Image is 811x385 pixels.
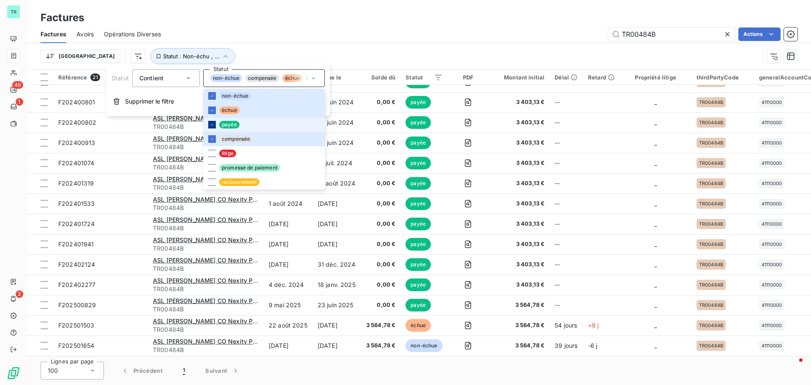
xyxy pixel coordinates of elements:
span: 41110000 [762,343,782,348]
td: -- [550,295,582,315]
span: TR00484B [153,265,259,273]
span: F202400801 [58,98,95,106]
span: 0,00 € [366,220,396,228]
span: 0,00 € [366,281,396,289]
span: 3 403,13 € [494,281,544,289]
span: 41110000 [762,262,782,267]
span: TR00484B [153,183,259,192]
td: 18 juil. 2024 [313,153,361,173]
span: payée [306,74,326,82]
span: 0,00 € [366,199,396,208]
span: non-échue [210,74,242,82]
span: 0,00 € [366,139,396,147]
div: Retard [588,74,615,81]
span: 41110000 [762,140,782,145]
span: payée [405,299,431,311]
span: 3 564,78 € [366,341,396,350]
span: TR00484B [153,346,259,354]
span: compensée [219,135,253,143]
span: TR00484B [153,143,259,151]
td: 30 juin 2024 [313,112,361,133]
span: 3 564,78 € [494,321,544,330]
span: F202401074 [58,159,95,167]
td: [DATE] [264,234,313,254]
span: 3 403,13 € [494,179,544,188]
span: -6 j [588,342,598,349]
div: Montant initial [494,74,544,81]
td: 54 jours [550,315,582,336]
span: TR00484B [153,163,259,172]
div: PDF [453,74,484,81]
td: 9 mai 2025 [264,295,313,315]
span: TR00484B [699,201,723,206]
span: payée [405,157,431,169]
span: _ [654,342,657,349]
td: [DATE] [313,194,361,214]
button: Suivant [195,362,250,380]
span: _ [654,240,657,248]
div: Statut [405,74,442,81]
span: F202401533 [58,200,95,207]
span: ASL [PERSON_NAME] CO Nexity Property Management [153,135,313,142]
span: _ [654,261,657,268]
span: ASL [PERSON_NAME] CO Nexity Property Management [153,317,313,325]
span: F202401319 [58,180,94,187]
button: Précédent [111,362,173,380]
button: Actions [738,27,781,41]
span: promesse de paiement [219,164,280,172]
span: F202401941 [58,240,94,248]
span: TR00484B [699,221,723,227]
div: thirdPartyCode [697,74,749,81]
span: échue [283,74,303,82]
span: 2 [16,290,23,298]
div: Échue le [318,74,356,81]
span: Contient [139,74,163,82]
span: TR00484B [699,100,723,105]
span: 41110000 [762,303,782,308]
button: Supprimer le filtre [106,92,330,111]
span: 3 564,78 € [494,301,544,309]
td: -- [550,112,582,133]
span: TR00484B [153,204,259,212]
span: 0,00 € [366,260,396,269]
span: payée [405,137,431,149]
span: Avoirs [76,30,94,38]
button: 1 [173,362,195,380]
span: 100 [48,366,58,375]
span: 0,00 € [366,159,396,167]
span: _ [654,322,657,329]
span: 3 403,13 € [494,159,544,167]
span: Factures [41,30,66,38]
td: [DATE] [313,336,361,356]
span: payée [405,238,431,251]
span: _ [654,281,657,288]
td: 23 juin 2025 [313,295,361,315]
td: 30 juin 2024 [313,92,361,112]
td: 18 janv. 2025 [313,275,361,295]
img: Logo LeanPay [7,366,20,380]
span: _ [654,139,657,146]
span: TR00484B [699,282,723,287]
td: 31 août 2024 [313,173,361,194]
span: ASL [PERSON_NAME] CO Nexity Property Management [153,155,313,162]
span: payée [405,177,431,190]
span: échue [219,106,239,114]
div: Solde dû [366,74,396,81]
span: TR00484B [699,262,723,267]
span: Opérations Diverses [104,30,161,38]
span: 1 [16,98,23,106]
span: TR00484B [699,140,723,145]
span: TR00484B [699,303,723,308]
span: 41110000 [762,100,782,105]
span: F202402277 [58,281,96,288]
span: F202500829 [58,301,96,309]
td: [DATE] [313,234,361,254]
span: F202400913 [58,139,95,146]
div: Délai [555,74,577,81]
span: _ [654,159,657,167]
span: TR00484B [699,323,723,328]
td: 1 août 2024 [264,194,313,214]
td: -- [550,234,582,254]
span: 3 403,13 € [494,139,544,147]
span: payée [405,116,431,129]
